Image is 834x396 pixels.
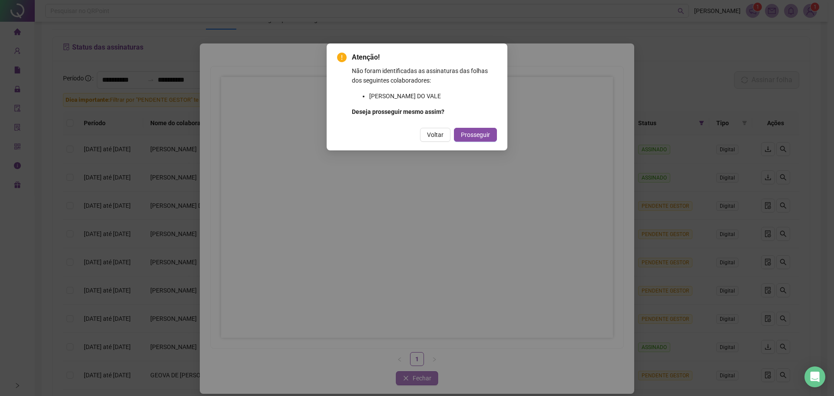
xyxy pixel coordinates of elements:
strong: Deseja prosseguir mesmo assim? [352,108,444,115]
div: Open Intercom Messenger [804,366,825,387]
span: exclamation-circle [337,53,347,62]
li: [PERSON_NAME] DO VALE [369,91,497,101]
button: Prosseguir [454,128,497,142]
span: Atenção! [352,52,497,63]
button: Voltar [420,128,450,142]
p: Não foram identificadas as assinaturas das folhas dos seguintes colaboradores: [352,66,497,85]
span: Prosseguir [461,130,490,140]
span: Voltar [427,130,443,140]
